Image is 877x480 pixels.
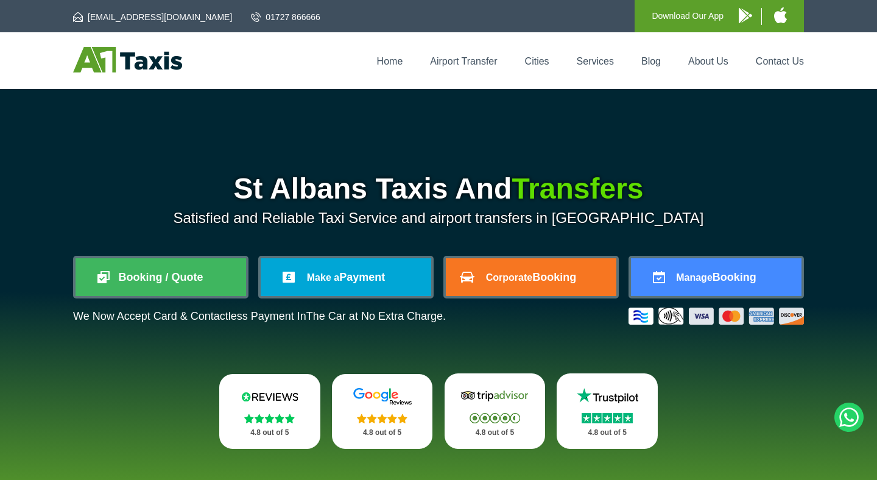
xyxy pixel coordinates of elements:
a: Trustpilot Stars 4.8 out of 5 [557,373,658,449]
a: Booking / Quote [76,258,246,296]
a: About Us [688,56,728,66]
a: Blog [641,56,661,66]
img: Tripadvisor [458,387,531,405]
span: Make a [307,272,339,283]
p: 4.8 out of 5 [233,425,307,440]
img: A1 Taxis iPhone App [774,7,787,23]
span: Transfers [512,172,643,205]
img: Stars [470,413,520,423]
h1: St Albans Taxis And [73,174,804,203]
a: Home [377,56,403,66]
a: Cities [525,56,549,66]
p: Download Our App [652,9,724,24]
span: Manage [676,272,713,283]
img: Stars [582,413,633,423]
a: [EMAIL_ADDRESS][DOMAIN_NAME] [73,11,232,23]
a: Services [577,56,614,66]
img: Trustpilot [571,387,644,405]
a: ManageBooking [631,258,801,296]
p: We Now Accept Card & Contactless Payment In [73,310,446,323]
a: 01727 866666 [251,11,320,23]
span: Corporate [486,272,532,283]
img: Google [346,387,419,406]
a: Tripadvisor Stars 4.8 out of 5 [445,373,546,449]
a: Google Stars 4.8 out of 5 [332,374,433,449]
img: Credit And Debit Cards [629,308,804,325]
img: A1 Taxis Android App [739,8,752,23]
a: Contact Us [756,56,804,66]
img: Reviews.io [233,387,306,406]
p: Satisfied and Reliable Taxi Service and airport transfers in [GEOGRAPHIC_DATA] [73,210,804,227]
img: A1 Taxis St Albans LTD [73,47,182,72]
a: CorporateBooking [446,258,616,296]
img: Stars [244,414,295,423]
a: Reviews.io Stars 4.8 out of 5 [219,374,320,449]
span: The Car at No Extra Charge. [306,310,446,322]
a: Airport Transfer [430,56,497,66]
img: Stars [357,414,407,423]
p: 4.8 out of 5 [458,425,532,440]
p: 4.8 out of 5 [345,425,420,440]
a: Make aPayment [261,258,431,296]
p: 4.8 out of 5 [570,425,644,440]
